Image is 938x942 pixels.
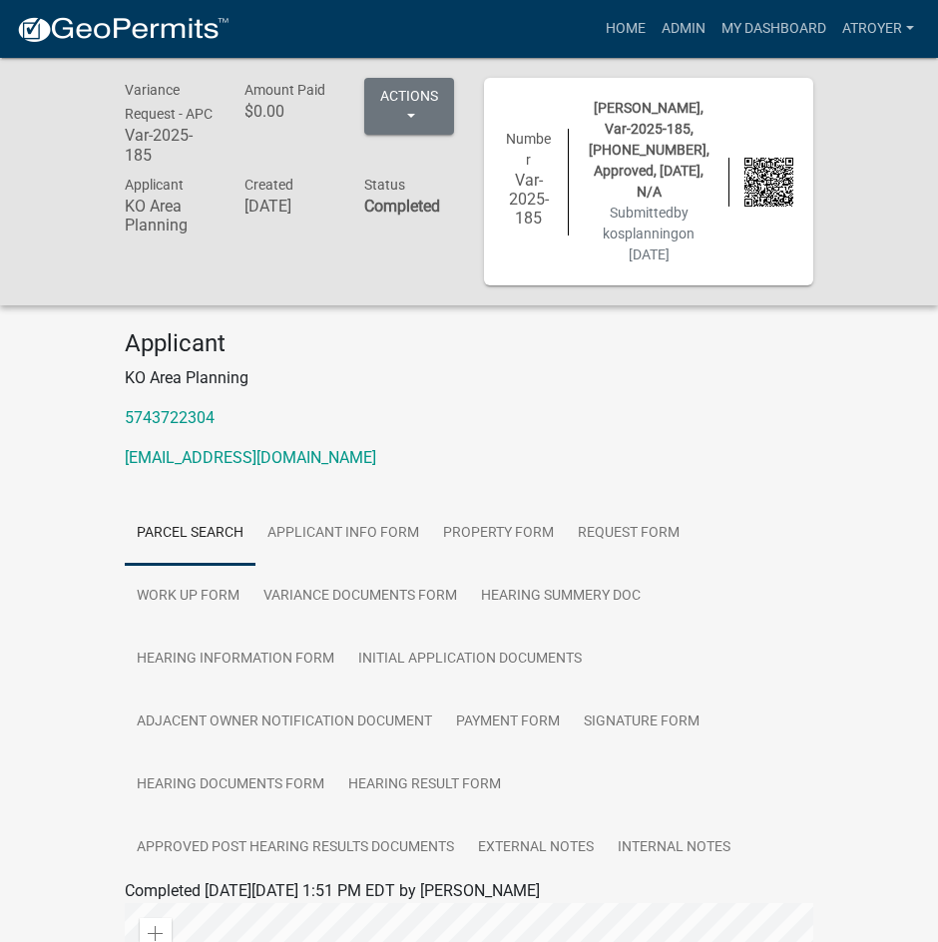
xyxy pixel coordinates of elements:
span: Variance Request - APC [125,82,213,122]
a: Request Form [566,502,692,566]
h4: Applicant [125,329,813,358]
a: Hearing Summery Doc [469,565,653,629]
span: [PERSON_NAME], Var-2025-185, [PHONE_NUMBER], Approved, [DATE], N/A [589,100,709,200]
a: [EMAIL_ADDRESS][DOMAIN_NAME] [125,448,376,467]
span: Status [364,177,405,193]
h6: KO Area Planning [125,197,215,235]
a: Hearing Result Form [336,753,513,817]
p: KO Area Planning [125,366,813,390]
h6: $0.00 [244,102,334,121]
a: Admin [654,10,713,48]
img: QR code [744,158,793,207]
a: Applicant Info Form [255,502,431,566]
a: Signature Form [572,691,711,754]
a: External Notes [466,816,606,880]
button: Actions [364,78,454,135]
span: Completed [DATE][DATE] 1:51 PM EDT by [PERSON_NAME] [125,881,540,900]
a: Approved Post Hearing Results Documents [125,816,466,880]
strong: Completed [364,197,440,216]
span: Submitted on [DATE] [603,205,695,262]
a: 5743722304 [125,408,215,427]
a: Initial Application Documents [346,628,594,692]
a: Work Up Form [125,565,251,629]
a: Payment Form [444,691,572,754]
a: Hearing Information Form [125,628,346,692]
span: Number [506,131,551,168]
a: atroyer [834,10,922,48]
h6: Var-2025-185 [125,126,215,164]
h6: Var-2025-185 [504,171,553,229]
span: Applicant [125,177,184,193]
a: Adjacent Owner Notification Document [125,691,444,754]
a: Hearing Documents Form [125,753,336,817]
span: Amount Paid [244,82,325,98]
h6: [DATE] [244,197,334,216]
a: Parcel search [125,502,255,566]
span: Created [244,177,293,193]
a: Internal Notes [606,816,742,880]
a: My Dashboard [713,10,834,48]
a: Home [598,10,654,48]
a: Property Form [431,502,566,566]
a: Variance Documents Form [251,565,469,629]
